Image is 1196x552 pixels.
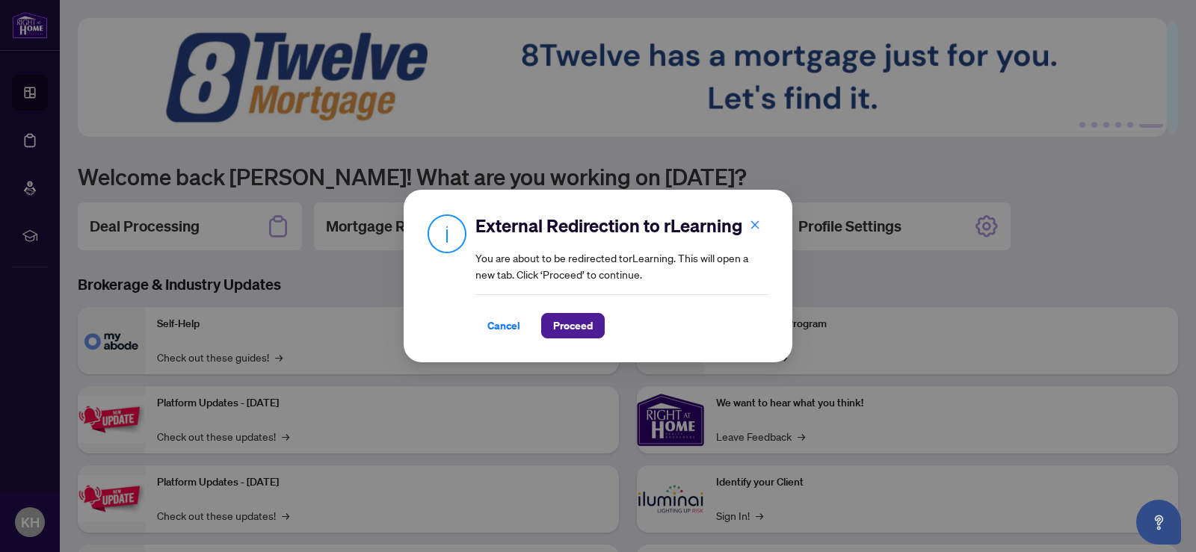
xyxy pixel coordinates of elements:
[428,214,466,253] img: Info Icon
[475,214,768,238] h2: External Redirection to rLearning
[487,314,520,338] span: Cancel
[1136,500,1181,545] button: Open asap
[750,220,760,230] span: close
[553,314,593,338] span: Proceed
[475,214,768,338] div: You are about to be redirected to rLearning . This will open a new tab. Click ‘Proceed’ to continue.
[541,313,605,338] button: Proceed
[475,313,532,338] button: Cancel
